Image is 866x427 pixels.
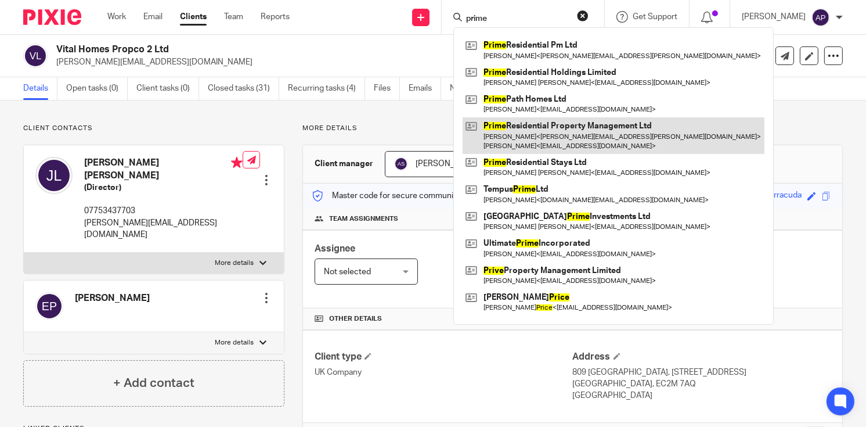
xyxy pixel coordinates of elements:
[573,351,831,363] h4: Address
[75,292,150,304] h4: [PERSON_NAME]
[143,11,163,23] a: Email
[302,124,843,133] p: More details
[261,11,290,23] a: Reports
[329,314,382,324] span: Other details
[315,367,572,378] p: UK Company
[409,77,441,100] a: Emails
[23,124,284,133] p: Client contacts
[215,259,254,268] p: More details
[23,9,81,25] img: Pixie
[56,44,559,56] h2: Vital Homes Propco 2 Ltd
[113,374,194,392] h4: + Add contact
[573,390,831,401] p: [GEOGRAPHIC_DATA]
[324,268,371,276] span: Not selected
[180,11,207,23] a: Clients
[84,205,243,217] p: 07753437703
[465,14,569,24] input: Search
[329,214,398,224] span: Team assignments
[231,157,243,168] i: Primary
[215,338,254,347] p: More details
[374,77,400,100] a: Files
[633,13,677,21] span: Get Support
[35,157,73,194] img: svg%3E
[136,77,199,100] a: Client tasks (0)
[811,8,830,27] img: svg%3E
[224,11,243,23] a: Team
[315,158,373,170] h3: Client manager
[23,77,57,100] a: Details
[84,217,243,241] p: [PERSON_NAME][EMAIL_ADDRESS][DOMAIN_NAME]
[450,77,492,100] a: Notes (2)
[315,351,572,363] h4: Client type
[573,378,831,390] p: [GEOGRAPHIC_DATA], EC2M 7AQ
[315,244,355,253] span: Assignee
[66,77,128,100] a: Open tasks (0)
[394,157,408,171] img: svg%3E
[416,160,479,168] span: [PERSON_NAME]
[35,292,63,320] img: svg%3E
[107,11,126,23] a: Work
[312,190,512,202] p: Master code for secure communications and files
[84,182,243,193] h5: (Director)
[577,10,589,21] button: Clear
[208,77,279,100] a: Closed tasks (31)
[288,77,365,100] a: Recurring tasks (4)
[23,44,48,68] img: svg%3E
[573,367,831,378] p: 809 [GEOGRAPHIC_DATA], [STREET_ADDRESS]
[742,11,806,23] p: [PERSON_NAME]
[84,157,243,182] h4: [PERSON_NAME] [PERSON_NAME]
[56,56,685,68] p: [PERSON_NAME][EMAIL_ADDRESS][DOMAIN_NAME]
